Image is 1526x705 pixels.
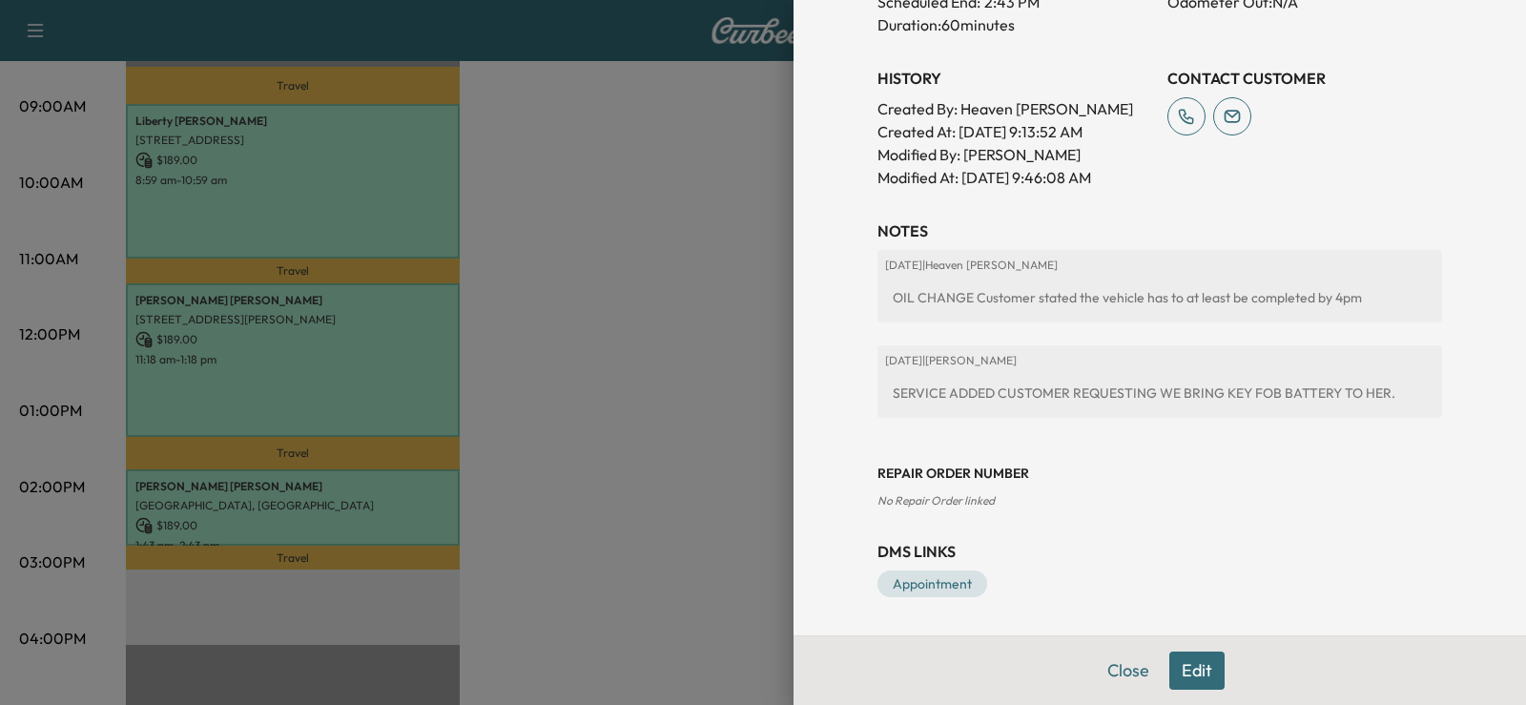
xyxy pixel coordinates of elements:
[885,258,1434,273] p: [DATE] | Heaven [PERSON_NAME]
[885,376,1434,410] div: SERVICE ADDED CUSTOMER REQUESTING WE BRING KEY FOB BATTERY TO HER.
[877,166,1152,189] p: Modified At : [DATE] 9:46:08 AM
[885,280,1434,315] div: OIL CHANGE Customer stated the vehicle has to at least be completed by 4pm
[877,219,1442,242] h3: NOTES
[885,353,1434,368] p: [DATE] | [PERSON_NAME]
[877,143,1152,166] p: Modified By : [PERSON_NAME]
[877,540,1442,563] h3: DMS Links
[1169,652,1225,690] button: Edit
[877,464,1442,483] h3: Repair Order number
[877,493,995,508] span: No Repair Order linked
[877,13,1152,36] p: Duration: 60 minutes
[877,67,1152,90] h3: History
[877,97,1152,120] p: Created By : Heaven [PERSON_NAME]
[1167,67,1442,90] h3: CONTACT CUSTOMER
[877,570,987,597] a: Appointment
[877,120,1152,143] p: Created At : [DATE] 9:13:52 AM
[1095,652,1162,690] button: Close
